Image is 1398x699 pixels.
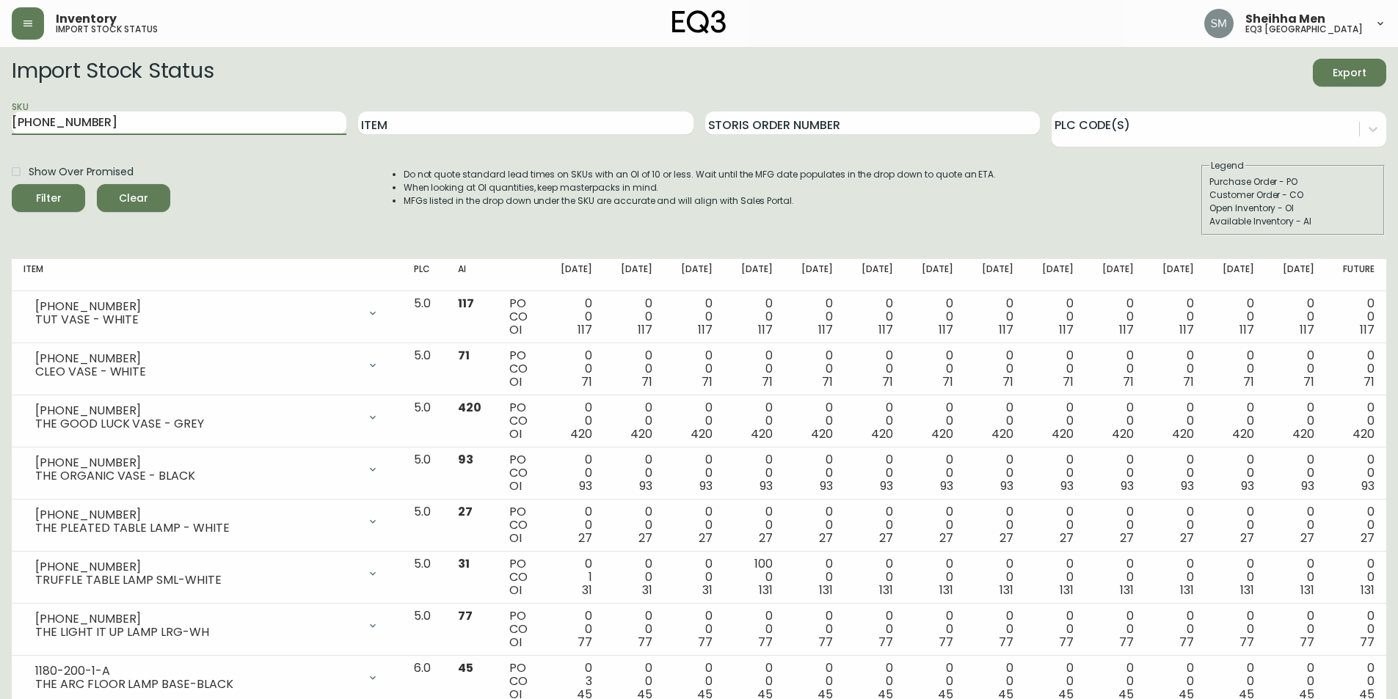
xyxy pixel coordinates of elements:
span: 71 [762,373,773,390]
div: 0 0 [856,505,893,545]
span: 420 [570,425,592,442]
img: cfa6f7b0e1fd34ea0d7b164297c1067f [1204,9,1234,38]
button: Clear [97,184,170,212]
div: THE ARC FLOOR LAMP BASE-BLACK [35,678,358,691]
span: OI [509,477,522,494]
span: 77 [698,634,713,651]
div: 0 0 [1157,505,1194,545]
div: [PHONE_NUMBER] [35,612,358,626]
div: 0 0 [736,349,773,389]
div: 0 0 [616,401,652,441]
span: 27 [458,503,473,520]
div: 0 0 [1097,557,1134,597]
th: [DATE] [1146,259,1206,291]
th: [DATE] [724,259,784,291]
div: [PHONE_NUMBER]THE ORGANIC VASE - BLACK [23,453,390,486]
span: 131 [1180,582,1194,599]
span: 131 [1120,582,1134,599]
span: 27 [1240,530,1254,546]
div: [PHONE_NUMBER]THE GOOD LUCK VASE - GREY [23,401,390,433]
div: 0 0 [917,610,953,649]
span: 93 [760,477,773,494]
div: Customer Order - CO [1209,189,1377,202]
span: Export [1325,64,1375,82]
span: 117 [1300,321,1314,338]
div: 0 0 [1278,557,1314,597]
span: 77 [578,634,592,651]
div: 0 0 [1338,401,1375,441]
th: [DATE] [1206,259,1266,291]
div: PO CO [509,505,531,545]
span: 93 [1361,477,1375,494]
div: 0 0 [616,349,652,389]
span: 420 [931,425,953,442]
span: 71 [1002,373,1013,390]
span: 117 [1119,321,1134,338]
div: 0 0 [676,557,713,597]
span: 131 [939,582,953,599]
th: Future [1326,259,1386,291]
div: 0 0 [1278,349,1314,389]
div: 0 0 [616,453,652,493]
div: 0 0 [676,297,713,337]
span: 71 [458,347,470,364]
span: 77 [1300,634,1314,651]
span: 27 [939,530,953,546]
span: 117 [578,321,592,338]
span: 77 [758,634,773,651]
div: THE LIGHT IT UP LAMP LRG-WH [35,626,358,639]
span: 77 [458,607,473,624]
div: 0 0 [856,453,893,493]
div: [PHONE_NUMBER] [35,508,358,521]
div: 0 0 [1097,505,1134,545]
span: 420 [871,425,893,442]
span: 77 [638,634,652,651]
div: 0 0 [676,401,713,441]
span: 77 [939,634,953,651]
span: 71 [1364,373,1375,390]
span: 420 [458,399,481,416]
span: 27 [1180,530,1194,546]
span: Inventory [56,13,117,25]
span: 93 [699,477,713,494]
div: 0 0 [1157,557,1194,597]
div: 0 0 [977,349,1013,389]
div: 0 0 [796,610,833,649]
span: 77 [818,634,833,651]
div: 0 0 [1278,453,1314,493]
div: 0 0 [616,610,652,649]
span: 117 [1360,321,1375,338]
span: 131 [879,582,893,599]
div: 0 0 [1217,349,1254,389]
div: 0 0 [1037,610,1074,649]
span: 420 [1052,425,1074,442]
div: THE PLEATED TABLE LAMP - WHITE [35,521,358,535]
span: 77 [878,634,893,651]
span: 117 [939,321,953,338]
legend: Legend [1209,159,1245,172]
span: 71 [702,373,713,390]
div: Available Inventory - AI [1209,215,1377,228]
div: 0 0 [736,610,773,649]
span: 31 [642,582,652,599]
div: 0 0 [676,610,713,649]
span: 77 [1059,634,1074,651]
div: 0 0 [1338,297,1375,337]
h5: import stock status [56,25,158,34]
div: 0 0 [616,557,652,597]
div: 0 0 [556,297,592,337]
div: 0 0 [856,610,893,649]
div: 0 0 [556,349,592,389]
span: 71 [1303,373,1314,390]
span: 27 [699,530,713,546]
span: 27 [578,530,592,546]
span: 93 [639,477,652,494]
div: 0 0 [556,610,592,649]
div: PO CO [509,401,531,441]
span: 131 [1060,582,1074,599]
div: 0 0 [1037,505,1074,545]
th: [DATE] [664,259,724,291]
span: 117 [458,295,474,312]
div: 0 0 [1278,610,1314,649]
span: 93 [820,477,833,494]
